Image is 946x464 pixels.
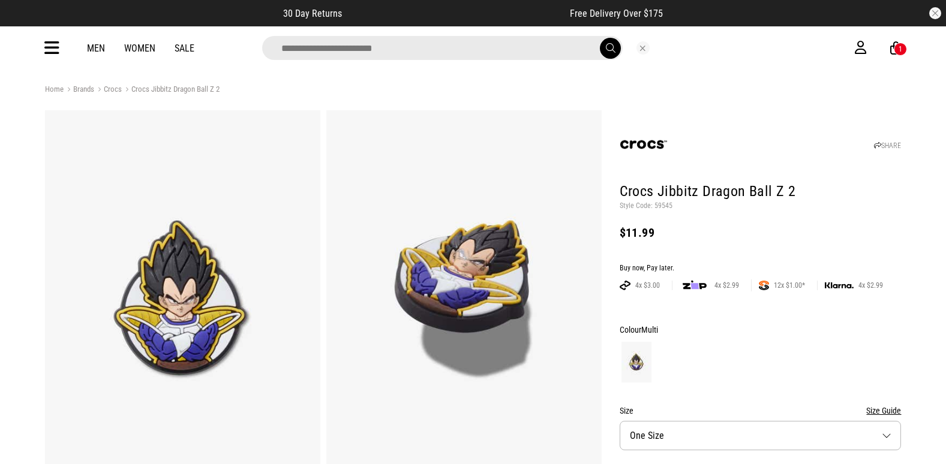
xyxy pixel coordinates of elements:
div: 1 [899,45,902,53]
p: Style Code: 59545 [620,201,902,211]
img: Crocs [620,120,668,168]
a: Brands [64,85,94,96]
span: 30 Day Returns [283,8,342,19]
iframe: Customer reviews powered by Trustpilot [366,7,546,19]
span: 4x $2.99 [710,281,744,290]
img: AFTERPAY [620,281,630,290]
a: Home [45,85,64,94]
button: Close search [636,41,650,55]
button: Open LiveChat chat widget [10,5,46,41]
img: SPLITPAY [759,281,769,290]
a: Crocs Jibbitz Dragon Ball Z 2 [122,85,220,96]
a: Crocs [94,85,122,96]
a: Sale [175,43,194,54]
span: Free Delivery Over $175 [570,8,663,19]
span: 12x $1.00* [769,281,810,290]
img: Multi [621,342,651,382]
div: Colour [620,323,902,337]
img: zip [683,279,707,291]
button: Size Guide [866,403,901,418]
h1: Crocs Jibbitz Dragon Ball Z 2 [620,182,902,201]
a: Men [87,43,105,54]
button: One Size [620,421,902,450]
a: Women [124,43,155,54]
div: $11.99 [620,225,902,240]
span: 4x $3.00 [630,281,665,290]
div: Size [620,403,902,418]
span: Multi [641,325,658,335]
img: KLARNA [825,282,854,289]
a: SHARE [874,141,901,150]
span: One Size [630,430,664,441]
a: 1 [890,42,902,55]
div: Buy now, Pay later. [620,264,902,273]
span: 4x $2.99 [854,281,888,290]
